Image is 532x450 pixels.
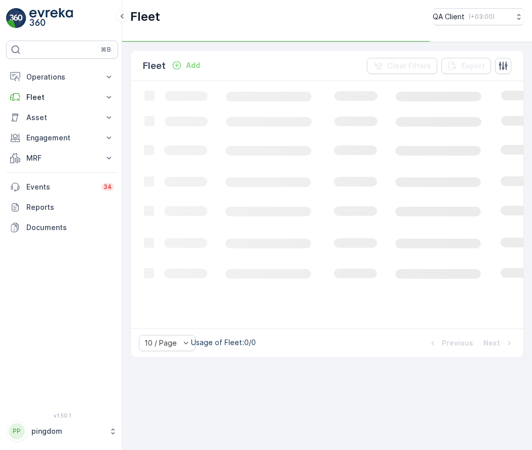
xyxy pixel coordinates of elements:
[387,61,431,71] p: Clear Filters
[367,58,437,74] button: Clear Filters
[9,423,25,439] div: PP
[441,58,491,74] button: Export
[427,337,474,349] button: Previous
[26,153,98,163] p: MRF
[6,217,118,238] a: Documents
[6,413,118,419] span: v 1.50.1
[168,59,204,71] button: Add
[26,202,114,212] p: Reports
[26,113,98,123] p: Asset
[483,338,500,348] p: Next
[462,61,485,71] p: Export
[442,338,473,348] p: Previous
[31,426,104,436] p: pingdom
[26,92,98,102] p: Fleet
[6,128,118,148] button: Engagement
[6,177,118,197] a: Events34
[6,107,118,128] button: Asset
[433,8,524,25] button: QA Client(+03:00)
[26,182,95,192] p: Events
[186,60,200,70] p: Add
[482,337,515,349] button: Next
[6,67,118,87] button: Operations
[26,72,98,82] p: Operations
[29,8,73,28] img: logo_light-DOdMpM7g.png
[6,197,118,217] a: Reports
[469,13,495,21] p: ( +03:00 )
[6,87,118,107] button: Fleet
[130,9,160,25] p: Fleet
[26,133,98,143] p: Engagement
[6,8,26,28] img: logo
[433,12,465,22] p: QA Client
[6,421,118,442] button: PPpingdom
[191,337,256,348] p: Usage of Fleet : 0/0
[143,59,166,73] p: Fleet
[101,46,111,54] p: ⌘B
[26,222,114,233] p: Documents
[103,183,112,191] p: 34
[6,148,118,168] button: MRF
